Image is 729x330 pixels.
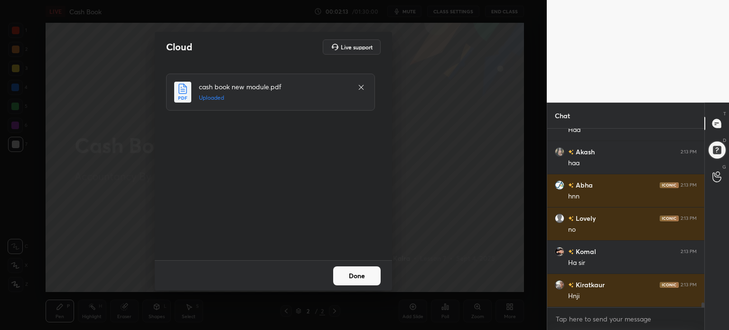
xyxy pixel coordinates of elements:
[166,41,192,53] h2: Cloud
[723,137,726,144] p: D
[547,103,578,128] p: Chat
[723,110,726,117] p: T
[199,94,348,102] h5: Uploaded
[333,266,381,285] button: Done
[199,82,348,92] h4: cash book new module.pdf
[547,129,704,307] div: grid
[341,44,373,50] h5: Live support
[722,163,726,170] p: G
